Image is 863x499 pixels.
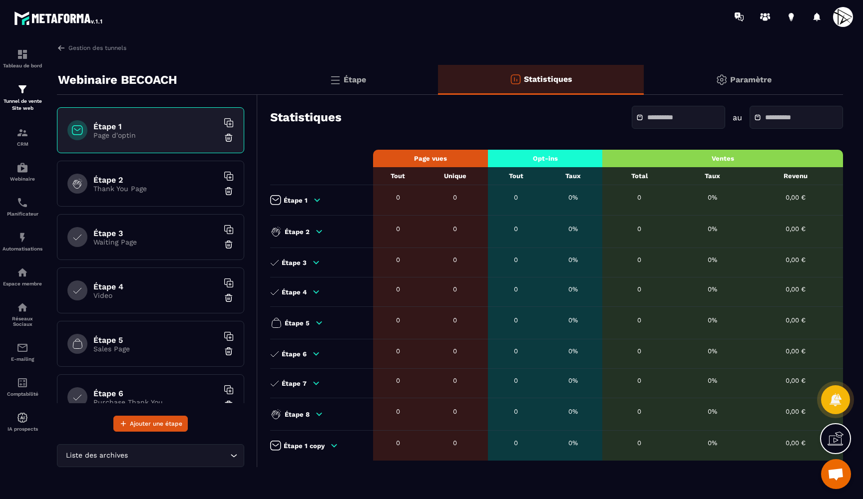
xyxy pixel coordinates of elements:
div: 0 [607,194,671,201]
h6: Étape 2 [93,175,218,185]
div: 0 [493,408,539,415]
a: formationformationCRM [2,119,42,154]
p: Video [93,291,218,299]
div: 0 [428,285,483,293]
div: 0 [493,225,539,233]
div: 0% [682,194,743,201]
h6: Étape 1 [93,122,218,131]
a: emailemailE-mailing [2,334,42,369]
div: 0 [493,194,539,201]
th: Total [602,167,676,185]
p: Tableau de bord [2,63,42,68]
div: 0 [428,194,483,201]
img: stats-o.f719a939.svg [509,73,521,85]
div: 0,00 € [753,439,838,447]
div: 0 [493,316,539,324]
a: accountantaccountantComptabilité [2,369,42,404]
div: 0,00 € [753,225,838,233]
div: 0 [607,347,671,355]
img: automations [16,266,28,278]
div: 0 [378,347,418,355]
th: Ventes [602,150,843,167]
a: Gestion des tunnels [57,43,126,52]
img: setting-gr.5f69749f.svg [716,74,728,86]
p: Sales Page [93,345,218,353]
div: 0% [682,439,743,447]
p: Étape 5 [285,319,310,327]
p: Webinaire BECOACH [58,70,177,90]
p: Étape 3 [282,259,307,266]
div: 0 [493,256,539,263]
img: formation [16,127,28,139]
span: Ajouter une étape [130,419,182,429]
p: Page d'optin [93,131,218,139]
div: 0 [607,316,671,324]
h3: Statistiques [270,110,342,124]
p: Étape 2 [285,228,310,236]
img: scheduler [16,197,28,209]
img: automations [16,412,28,424]
a: automationsautomationsWebinaire [2,154,42,189]
th: Revenu [748,167,843,185]
div: 0 [493,377,539,384]
div: 0 [607,285,671,293]
p: au [733,113,742,122]
div: 0,00 € [753,316,838,324]
h6: Étape 4 [93,282,218,291]
div: 0% [682,225,743,233]
p: Étape 8 [285,411,310,418]
div: 0 [378,439,418,447]
div: 0% [682,377,743,384]
input: Search for option [130,450,228,461]
div: 0% [549,377,597,384]
div: 0,00 € [753,194,838,201]
div: 0 [428,225,483,233]
div: 0 [607,256,671,263]
div: 0 [607,225,671,233]
th: Unique [423,167,488,185]
img: accountant [16,377,28,389]
p: Purchase Thank You [93,398,218,406]
img: trash [224,240,234,249]
div: 0 [493,285,539,293]
div: 0 [607,439,671,447]
img: automations [16,162,28,174]
div: 0,00 € [753,285,838,293]
p: CRM [2,141,42,147]
img: trash [224,186,234,196]
a: formationformationTunnel de vente Site web [2,76,42,119]
div: 0% [682,408,743,415]
div: 0,00 € [753,408,838,415]
a: automationsautomationsEspace membre [2,259,42,294]
div: 0% [549,439,597,447]
a: schedulerschedulerPlanificateur [2,189,42,224]
h6: Étape 6 [93,389,218,398]
div: 0% [682,347,743,355]
div: 0% [682,316,743,324]
div: 0 [378,377,418,384]
img: trash [224,346,234,356]
p: E-mailing [2,356,42,362]
a: social-networksocial-networkRéseaux Sociaux [2,294,42,334]
a: automationsautomationsAutomatisations [2,224,42,259]
img: logo [14,9,104,27]
img: arrow [57,43,66,52]
p: Tunnel de vente Site web [2,98,42,112]
span: Liste des archives [63,450,130,461]
div: 0 [378,285,418,293]
p: Étape 6 [282,350,307,358]
img: automations [16,232,28,244]
img: trash [224,293,234,303]
div: 0 [428,316,483,324]
p: Thank You Page [93,185,218,193]
p: Waiting Page [93,238,218,246]
th: Tout [373,167,423,185]
th: Page vues [373,150,487,167]
h6: Étape 5 [93,335,218,345]
p: Automatisations [2,246,42,251]
div: Search for option [57,444,244,467]
h6: Étape 3 [93,229,218,238]
p: Webinaire [2,176,42,182]
div: 0 [428,439,483,447]
img: formation [16,83,28,95]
